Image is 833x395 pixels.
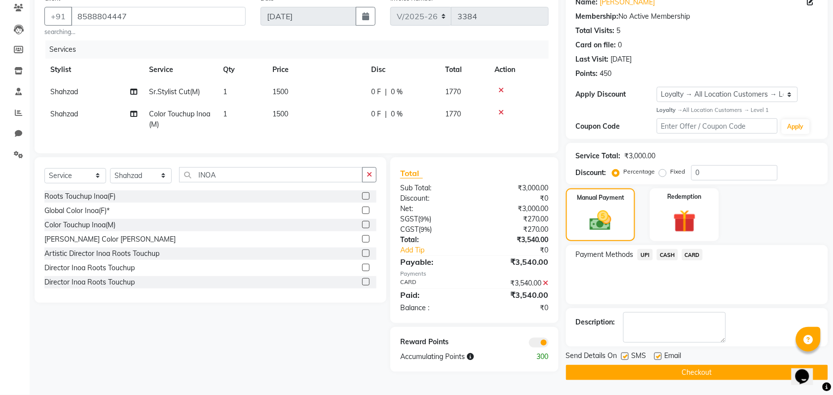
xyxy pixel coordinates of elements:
[474,256,556,268] div: ₹3,540.00
[365,59,439,81] th: Disc
[393,235,475,245] div: Total:
[657,118,778,134] input: Enter Offer / Coupon Code
[668,192,702,201] label: Redemption
[71,7,246,26] input: Search by Name/Mobile/Email/Code
[515,352,556,362] div: 300
[400,225,418,234] span: CGST
[393,204,475,214] div: Net:
[143,59,217,81] th: Service
[393,352,515,362] div: Accumulating Points
[474,204,556,214] div: ₹3,000.00
[632,351,646,363] span: SMS
[149,87,200,96] span: Sr.Stylist Cut(M)
[400,168,423,179] span: Total
[393,183,475,193] div: Sub Total:
[576,11,619,22] div: Membership:
[223,109,227,118] span: 1
[576,168,606,178] div: Discount:
[566,351,617,363] span: Send Details On
[657,107,683,113] strong: Loyalty →
[272,87,288,96] span: 1500
[44,220,115,230] div: Color Touchup Inoa(M)
[44,59,143,81] th: Stylist
[420,215,429,223] span: 9%
[44,7,72,26] button: +91
[44,263,135,273] div: Director Inoa Roots Touchup
[474,278,556,288] div: ₹3,540.00
[657,106,818,114] div: All Location Customers → Level 1
[272,109,288,118] span: 1500
[266,59,365,81] th: Price
[45,40,556,59] div: Services
[393,224,475,235] div: ( )
[474,193,556,204] div: ₹0
[782,119,810,134] button: Apply
[576,250,634,260] span: Payment Methods
[474,214,556,224] div: ₹270.00
[474,235,556,245] div: ₹3,540.00
[393,256,475,268] div: Payable:
[223,87,227,96] span: 1
[44,249,159,259] div: Artistic Director Inoa Roots Touchup
[576,89,657,100] div: Apply Discount
[600,69,612,79] div: 450
[474,289,556,301] div: ₹3,540.00
[391,109,403,119] span: 0 %
[393,337,475,348] div: Reward Points
[393,278,475,288] div: CARD
[583,208,618,233] img: _cash.svg
[666,207,703,235] img: _gift.svg
[657,249,678,260] span: CASH
[576,121,657,132] div: Coupon Code
[149,109,210,129] span: Color Touchup Inoa(M)
[179,167,363,182] input: Search or Scan
[474,303,556,313] div: ₹0
[617,26,621,36] div: 5
[489,59,549,81] th: Action
[50,87,78,96] span: Shahzad
[44,206,110,216] div: Global Color Inoa(F)*
[371,109,381,119] span: 0 F
[611,54,632,65] div: [DATE]
[577,193,624,202] label: Manual Payment
[576,69,598,79] div: Points:
[393,303,475,313] div: Balance :
[445,109,461,118] span: 1770
[393,245,488,255] a: Add Tip
[371,87,381,97] span: 0 F
[420,225,430,233] span: 9%
[671,167,685,176] label: Fixed
[792,356,823,385] iframe: chat widget
[439,59,489,81] th: Total
[44,234,176,245] div: [PERSON_NAME] Color [PERSON_NAME]
[576,11,818,22] div: No Active Membership
[44,277,135,287] div: Director Inoa Roots Touchup
[385,109,387,119] span: |
[576,40,616,50] div: Card on file:
[576,54,609,65] div: Last Visit:
[474,224,556,235] div: ₹270.00
[44,191,115,202] div: Roots Touchup Inoa(F)
[393,193,475,204] div: Discount:
[576,26,615,36] div: Total Visits:
[682,249,703,260] span: CARD
[474,183,556,193] div: ₹3,000.00
[217,59,266,81] th: Qty
[624,167,655,176] label: Percentage
[665,351,682,363] span: Email
[625,151,656,161] div: ₹3,000.00
[576,317,615,327] div: Description:
[445,87,461,96] span: 1770
[638,249,653,260] span: UPI
[400,270,549,278] div: Payments
[385,87,387,97] span: |
[618,40,622,50] div: 0
[488,245,556,255] div: ₹0
[400,215,418,223] span: SGST
[44,28,246,36] small: searching...
[566,365,828,380] button: Checkout
[393,214,475,224] div: ( )
[393,289,475,301] div: Paid:
[576,151,621,161] div: Service Total:
[391,87,403,97] span: 0 %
